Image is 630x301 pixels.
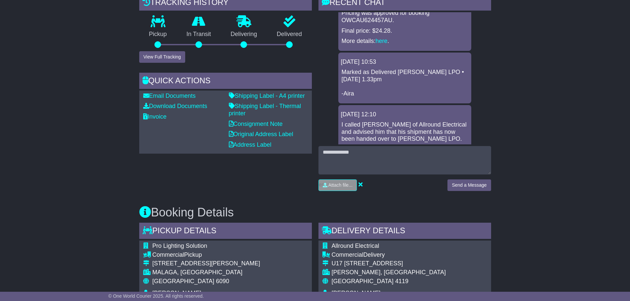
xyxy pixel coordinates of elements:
[342,27,468,35] p: Final price: $24.28.
[139,51,185,63] button: View Full Tracking
[342,38,468,45] p: More details: .
[152,251,184,258] span: Commercial
[332,243,379,249] span: Allround Electrical
[342,69,468,97] p: Marked as Delivered [PERSON_NAME] LPO • [DATE] 1.33pm -Aira
[139,223,312,241] div: Pickup Details
[143,93,196,99] a: Email Documents
[332,251,446,259] div: Delivery
[447,179,491,191] button: Send a Message
[332,290,381,296] span: [PERSON_NAME]
[152,260,302,267] div: [STREET_ADDRESS][PERSON_NAME]
[229,103,301,117] a: Shipping Label - Thermal printer
[229,121,283,127] a: Consignment Note
[216,278,229,284] span: 6090
[229,141,272,148] a: Address Label
[221,31,267,38] p: Delivering
[177,31,221,38] p: In Transit
[332,269,446,276] div: [PERSON_NAME], [GEOGRAPHIC_DATA]
[152,278,214,284] span: [GEOGRAPHIC_DATA]
[152,243,207,249] span: Pro Lighting Solution
[139,31,177,38] p: Pickup
[395,278,408,284] span: 4119
[332,260,446,267] div: U17 [STREET_ADDRESS]
[139,73,312,91] div: Quick Actions
[143,113,167,120] a: Invoice
[341,58,469,66] div: [DATE] 10:53
[332,251,363,258] span: Commercial
[267,31,312,38] p: Delivered
[229,93,305,99] a: Shipping Label - A4 printer
[342,121,468,143] p: I called [PERSON_NAME] of Allround Electrical and advised him that his shipment has now been hand...
[152,269,302,276] div: MALAGA, [GEOGRAPHIC_DATA]
[341,111,469,118] div: [DATE] 12:10
[229,131,293,137] a: Original Address Label
[152,290,201,296] span: [PERSON_NAME]
[108,293,204,299] span: © One World Courier 2025. All rights reserved.
[152,251,302,259] div: Pickup
[342,10,468,24] p: Pricing was approved for booking OWCAU624457AU.
[318,223,491,241] div: Delivery Details
[376,38,388,44] a: here
[139,206,491,219] h3: Booking Details
[143,103,207,109] a: Download Documents
[332,278,394,284] span: [GEOGRAPHIC_DATA]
